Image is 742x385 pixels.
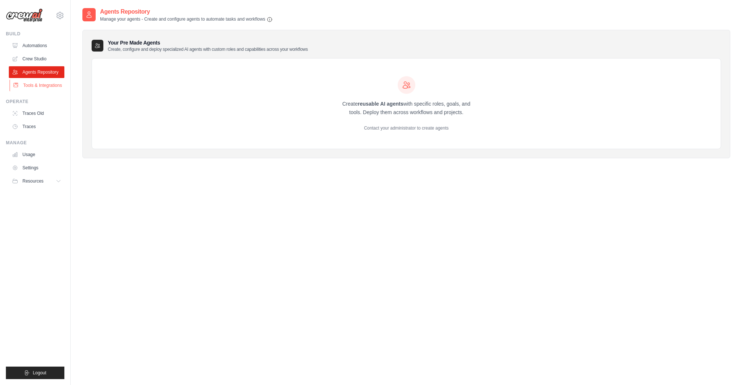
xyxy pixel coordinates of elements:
[100,7,273,16] h2: Agents Repository
[9,107,64,119] a: Traces Old
[33,370,46,376] span: Logout
[9,66,64,78] a: Agents Repository
[6,99,64,105] div: Operate
[6,31,64,37] div: Build
[9,121,64,133] a: Traces
[336,125,477,131] div: Contact your administrator to create agents
[358,101,403,107] strong: reusable AI agents
[6,140,64,146] div: Manage
[10,80,65,91] a: Tools & Integrations
[9,175,64,187] button: Resources
[9,162,64,174] a: Settings
[336,100,477,117] p: Create with specific roles, goals, and tools. Deploy them across workflows and projects.
[100,16,273,22] p: Manage your agents - Create and configure agents to automate tasks and workflows
[9,53,64,65] a: Crew Studio
[108,46,308,52] p: Create, configure and deploy specialized AI agents with custom roles and capabilities across your...
[6,8,43,22] img: Logo
[6,367,64,379] button: Logout
[9,149,64,160] a: Usage
[108,39,308,52] h3: Your Pre Made Agents
[9,40,64,52] a: Automations
[22,178,43,184] span: Resources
